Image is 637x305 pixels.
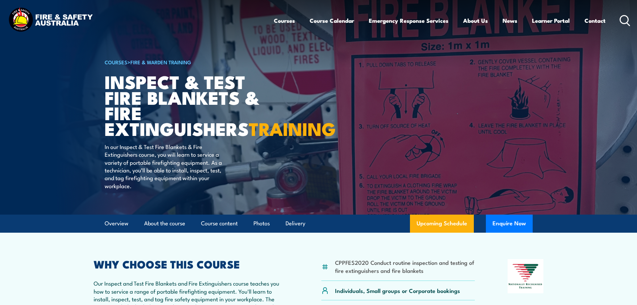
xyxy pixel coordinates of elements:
[310,12,354,29] a: Course Calendar
[286,215,305,232] a: Delivery
[105,143,227,189] p: In our Inspect & Test Fire Blankets & Fire Extinguishers course, you will learn to service a vari...
[105,215,128,232] a: Overview
[335,258,475,274] li: CPPFES2020 Conduct routine inspection and testing of fire extinguishers and fire blankets
[369,12,448,29] a: Emergency Response Services
[253,215,270,232] a: Photos
[130,58,191,66] a: Fire & Warden Training
[105,58,127,66] a: COURSES
[274,12,295,29] a: Courses
[503,12,517,29] a: News
[94,259,289,269] h2: WHY CHOOSE THIS COURSE
[105,58,270,66] h6: >
[463,12,488,29] a: About Us
[486,215,533,233] button: Enquire Now
[508,259,544,293] img: Nationally Recognised Training logo.
[249,114,336,142] strong: TRAINING
[201,215,238,232] a: Course content
[585,12,606,29] a: Contact
[105,74,270,136] h1: Inspect & Test Fire Blankets & Fire Extinguishers
[532,12,570,29] a: Learner Portal
[144,215,185,232] a: About the course
[335,287,460,294] p: Individuals, Small groups or Corporate bookings
[410,215,474,233] a: Upcoming Schedule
